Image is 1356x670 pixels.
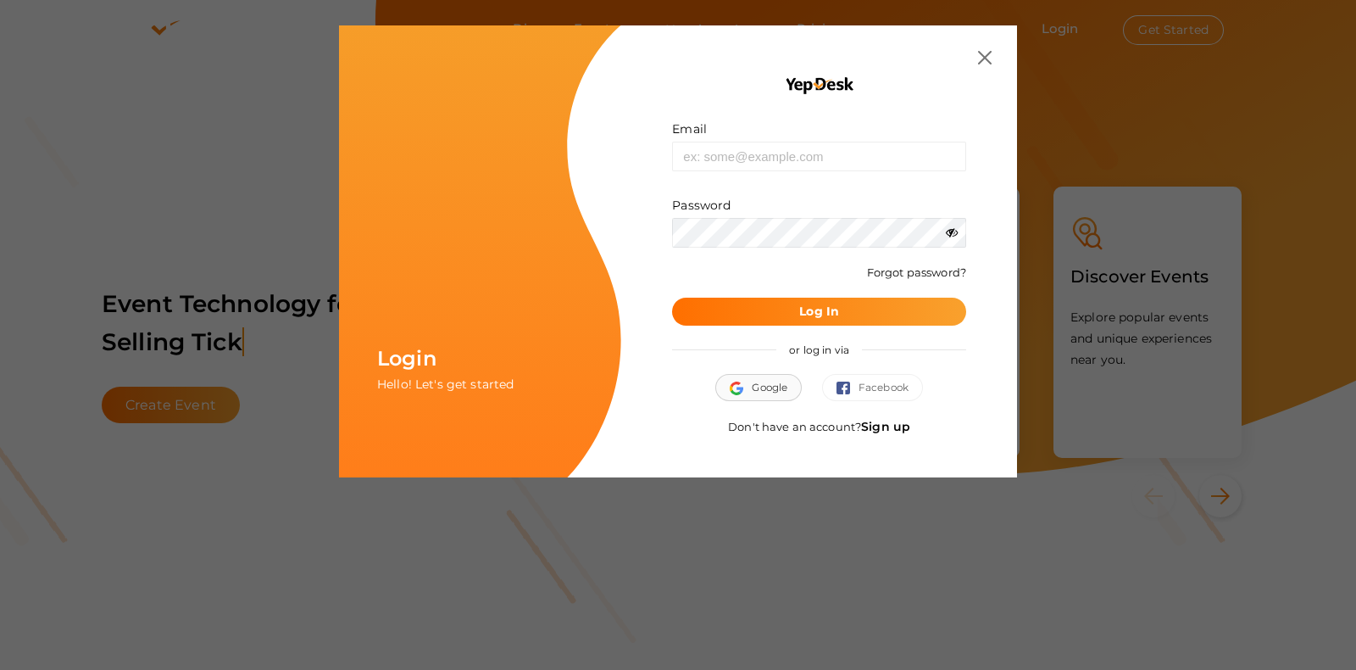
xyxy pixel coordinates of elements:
[784,76,854,95] img: YEP_black_cropped.png
[672,120,707,137] label: Email
[836,382,859,395] img: facebook.svg
[730,379,787,396] span: Google
[861,419,910,434] a: Sign up
[715,374,802,401] button: Google
[728,420,910,433] span: Don't have an account?
[672,197,731,214] label: Password
[799,304,839,319] b: Log In
[672,142,966,171] input: ex: some@example.com
[978,51,992,64] img: close.svg
[377,346,436,371] span: Login
[867,265,966,279] a: Forgot password?
[730,382,752,395] img: google.svg
[377,377,514,392] span: Hello! Let's get started
[776,331,862,369] span: or log in via
[836,379,909,396] span: Facebook
[822,374,923,401] button: Facebook
[672,298,966,326] button: Log In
